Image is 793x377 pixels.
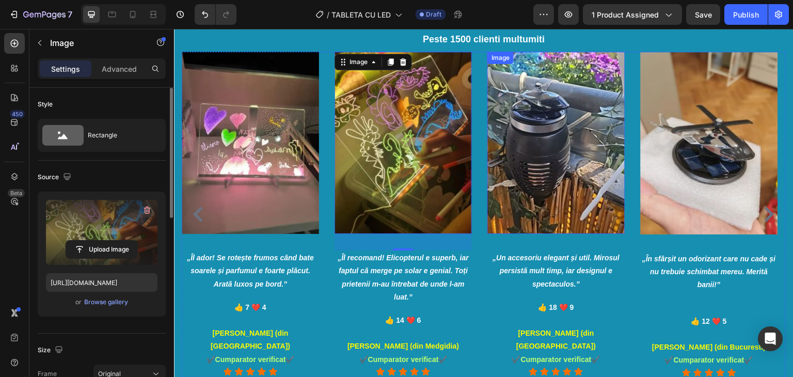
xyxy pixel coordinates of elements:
[733,9,759,20] div: Publish
[46,273,157,292] input: https://example.com/image.jpg
[587,177,604,194] button: Carousel Next Arrow
[479,314,592,322] strong: [PERSON_NAME] (din Bucuresti)
[758,326,783,351] div: Open Intercom Messenger
[467,23,604,206] img: Alt Image
[38,343,65,357] div: Size
[327,9,329,20] span: /
[68,8,72,21] p: 7
[314,272,450,285] p: 👍 18 ❤️ 9
[315,24,338,34] div: Image
[468,286,603,299] p: 👍 12 ❤️ 5
[331,9,391,20] span: TABLETA CU LED
[342,300,422,321] strong: [PERSON_NAME] (din [GEOGRAPHIC_DATA])
[50,37,138,49] p: Image
[491,327,579,335] strong: ✔️Cumparator verificat✔️
[724,4,768,25] button: Publish
[51,64,80,74] p: Settings
[695,10,712,19] span: Save
[8,189,25,197] div: Beta
[174,29,793,377] iframe: Design area
[686,4,720,25] button: Save
[195,4,236,25] div: Undo/Redo
[38,100,53,109] div: Style
[583,4,682,25] button: 1 product assigned
[4,4,77,25] button: 7
[338,326,426,335] strong: ✔️Cumparator verificat✔️
[10,110,25,118] div: 450
[313,23,451,205] img: Alt Image
[319,225,446,259] i: „Un accesoriu elegant și util. Mirosul persistă mult timp, iar designul e spectaculos.”
[38,170,73,184] div: Source
[84,297,128,307] div: Browse gallery
[75,296,82,308] span: or
[185,326,274,335] strong: ✔️Cumparator verificat✔️
[469,226,602,260] i: „În sfârșit un odorizant care nu cade și nu trebuie schimbat mereu. Merită banii!”
[592,9,659,20] span: 1 product assigned
[88,123,151,147] div: Rectangle
[66,240,138,259] button: Upload Image
[102,64,137,74] p: Advanced
[84,297,129,307] button: Browse gallery
[426,10,441,19] span: Draft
